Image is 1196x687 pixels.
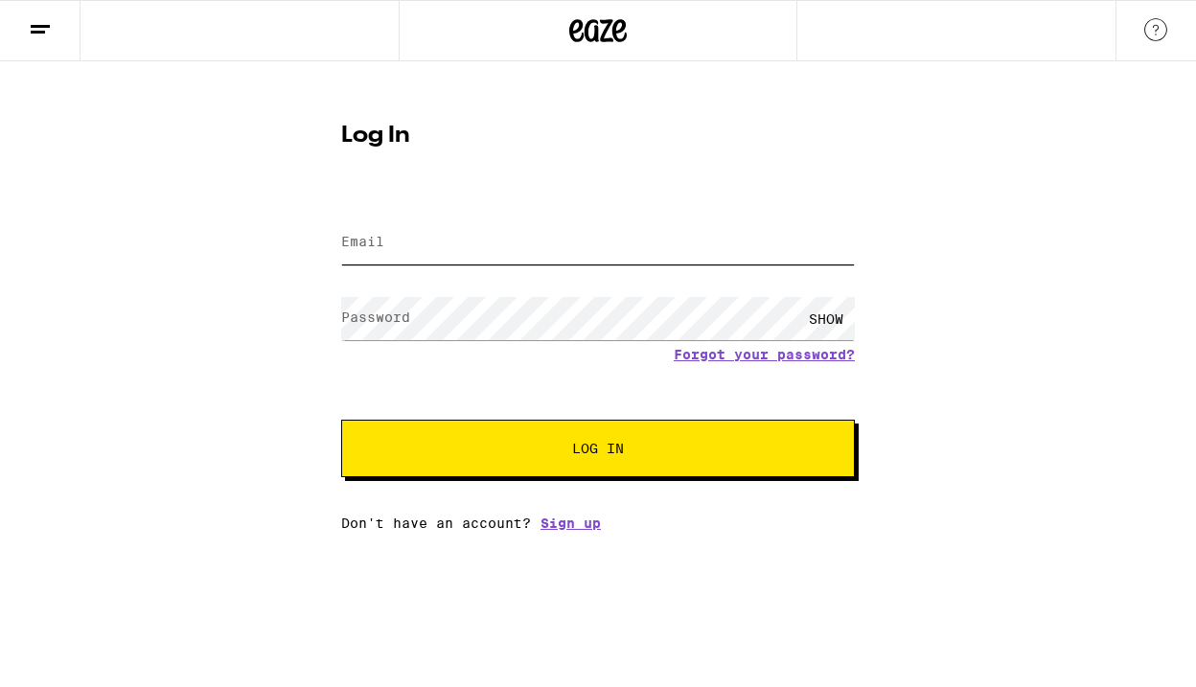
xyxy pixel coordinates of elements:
[674,347,855,362] a: Forgot your password?
[11,13,138,29] span: Hi. Need any help?
[341,221,855,264] input: Email
[572,442,624,455] span: Log In
[341,420,855,477] button: Log In
[540,515,601,531] a: Sign up
[797,297,855,340] div: SHOW
[341,309,410,325] label: Password
[341,515,855,531] div: Don't have an account?
[341,234,384,249] label: Email
[341,125,855,148] h1: Log In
